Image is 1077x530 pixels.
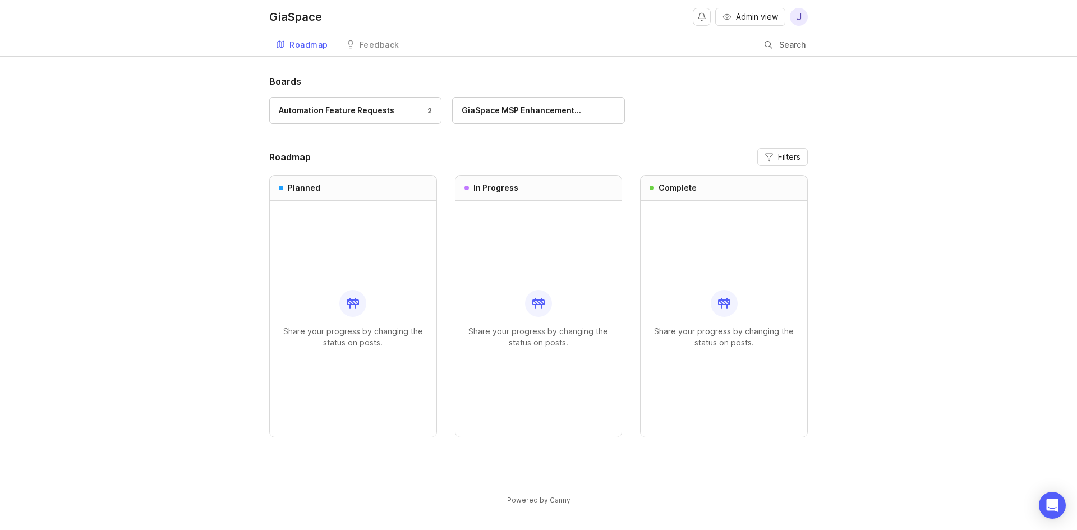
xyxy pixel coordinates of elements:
button: J [790,8,808,26]
h2: Roadmap [269,150,311,164]
span: Admin view [736,11,778,22]
a: Feedback [339,34,406,57]
p: Share your progress by changing the status on posts. [650,326,798,348]
a: GiaSpace MSP Enhancement… [452,97,624,124]
a: Powered by Canny [505,494,572,506]
h3: Planned [288,182,320,193]
span: J [797,10,802,24]
button: Notifications [693,8,711,26]
span: Filters [778,151,800,163]
div: GiaSpace MSP Enhancement… [462,104,581,117]
div: Roadmap [289,41,328,49]
button: Filters [757,148,808,166]
div: Automation Feature Requests [279,104,394,117]
h3: In Progress [473,182,518,193]
div: 2 [422,106,432,116]
div: Open Intercom Messenger [1039,492,1066,519]
a: Roadmap [269,34,335,57]
h3: Complete [659,182,697,193]
div: Feedback [360,41,399,49]
div: GiaSpace [269,11,322,22]
p: Share your progress by changing the status on posts. [464,326,613,348]
h1: Boards [269,75,808,88]
p: Share your progress by changing the status on posts. [279,326,427,348]
a: Automation Feature Requests2 [269,97,441,124]
button: Admin view [715,8,785,26]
